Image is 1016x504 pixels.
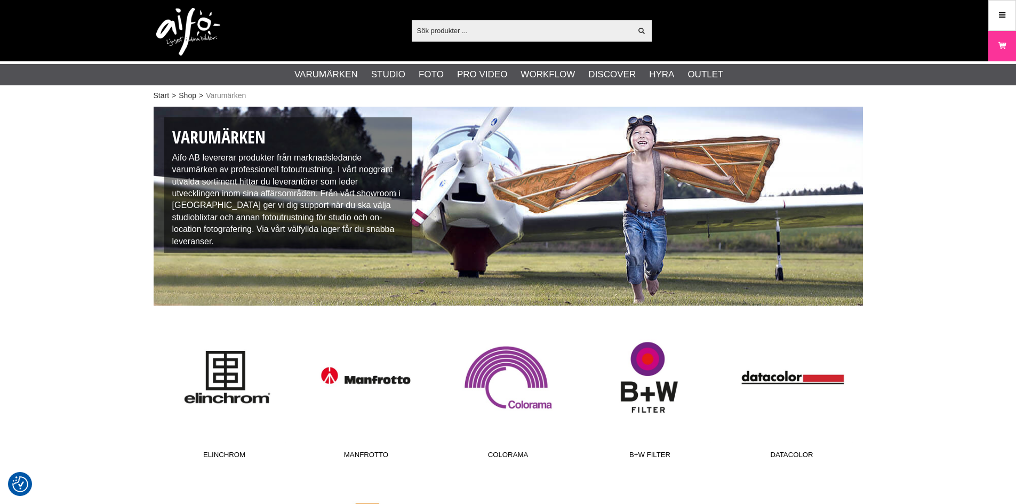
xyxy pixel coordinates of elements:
[154,107,863,306] img: Aifo Varumärken / About us
[419,68,444,82] a: Foto
[295,450,437,464] span: Manfrotto
[579,450,721,464] span: B+W Filter
[371,68,405,82] a: Studio
[154,320,295,464] a: Elinchrom
[156,8,220,56] img: logo.png
[179,90,196,101] a: Shop
[721,450,863,464] span: Datacolor
[588,68,636,82] a: Discover
[457,68,507,82] a: Pro Video
[206,90,246,101] span: Varumärken
[12,476,28,492] img: Revisit consent button
[172,90,176,101] span: >
[294,68,358,82] a: Varumärken
[412,22,632,38] input: Sök produkter ...
[649,68,674,82] a: Hyra
[164,117,413,253] div: Aifo AB levererar produkter från marknadsledande varumärken av professionell fotoutrustning. I vå...
[721,320,863,464] a: Datacolor
[172,125,405,149] h1: Varumärken
[687,68,723,82] a: Outlet
[12,475,28,494] button: Samtyckesinställningar
[154,90,170,101] a: Start
[437,320,579,464] a: Colorama
[579,320,721,464] a: B+W Filter
[521,68,575,82] a: Workflow
[295,320,437,464] a: Manfrotto
[199,90,203,101] span: >
[154,450,295,464] span: Elinchrom
[437,450,579,464] span: Colorama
